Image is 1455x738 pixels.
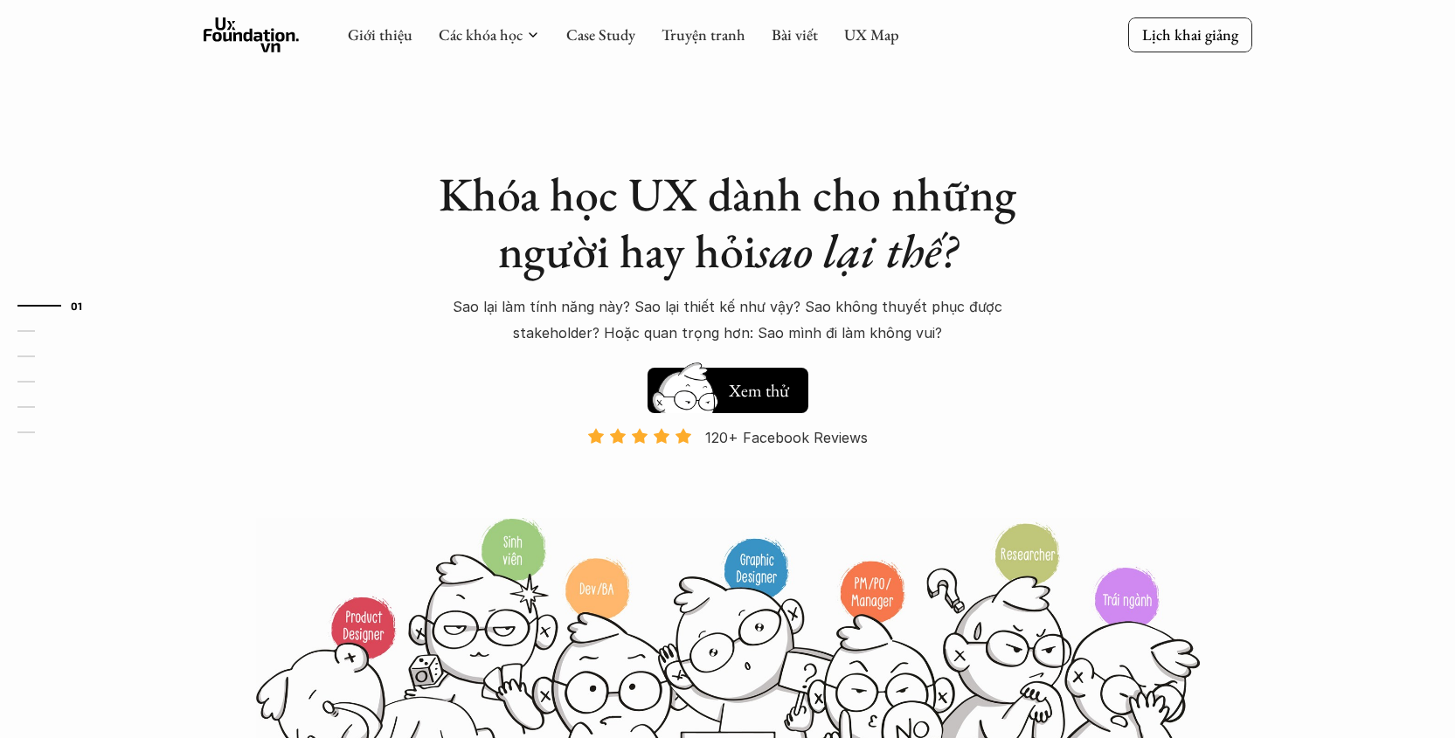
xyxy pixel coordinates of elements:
[44,376,59,388] strong: 04
[662,24,745,45] a: Truyện tranh
[71,300,83,312] strong: 01
[572,427,883,515] a: 120+ Facebook Reviews
[705,424,868,451] p: 120+ Facebook Reviews
[844,24,899,45] a: UX Map
[726,378,791,403] h5: Xem thử
[439,24,523,45] a: Các khóa học
[1128,17,1252,52] a: Lịch khai giảng
[44,325,58,337] strong: 02
[590,459,866,513] p: Và đang giảm dần do Facebook ra tính năng Locked Profile 😭 😭 😭
[566,24,635,45] a: Case Study
[44,350,58,362] strong: 03
[772,24,818,45] a: Bài viết
[726,375,786,399] h5: Hay thôi
[756,220,957,281] em: sao lại thế?
[422,166,1034,279] h1: Khóa học UX dành cho những người hay hỏi
[44,426,58,438] strong: 06
[422,293,1034,347] p: Sao lại làm tính năng này? Sao lại thiết kế như vậy? Sao không thuyết phục được stakeholder? Hoặc...
[648,359,808,413] a: Xem thử
[1142,24,1238,45] p: Lịch khai giảng
[348,24,412,45] a: Giới thiệu
[44,401,58,413] strong: 05
[17,295,100,316] a: 01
